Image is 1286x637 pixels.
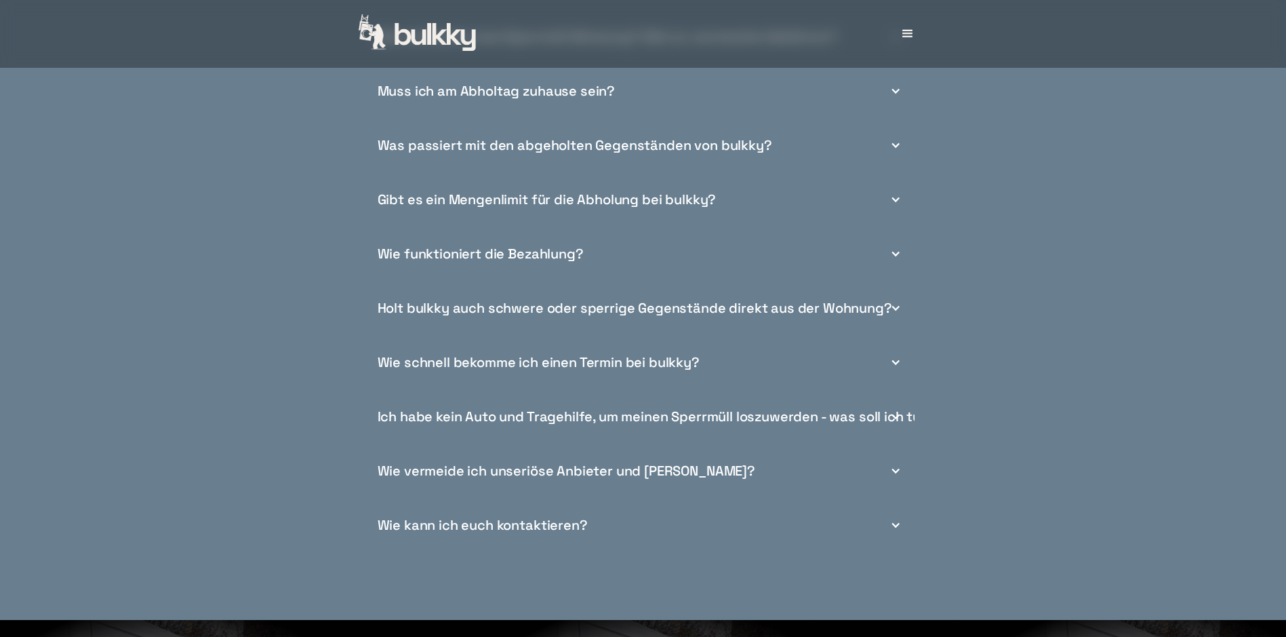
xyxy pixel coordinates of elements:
[372,389,915,444] div: Ich habe kein Auto und Tragehilfe, um meinen Sperrmüll loszuwerden - was soll ich tun?
[378,518,588,533] div: Wie kann ich euch kontaktieren?
[378,138,772,153] div: Was passiert mit den abgeholten Gegenständen von bulkky?
[359,14,478,54] a: home
[372,281,915,335] div: Holt bulkky auch schwere oder sperrige Gegenstände direkt aus der Wohnung?
[378,355,700,370] div: Wie schnell bekomme ich einen Termin bei bulkky?
[372,118,915,172] div: Was passiert mit den abgeholten Gegenständen von bulkky?
[378,193,717,207] div: Gibt es ein Mengenlimit für die Abholung bei bulkky?
[372,498,915,552] div: Wie kann ich euch kontaktieren?
[378,84,616,98] div: Muss ich am Abholtag zuhause sein?
[378,301,892,315] div: Holt bulkky auch schwere oder sperrige Gegenstände direkt aus der Wohnung?
[372,227,915,281] div: Wie funktioniert die Bezahlung?
[372,444,915,498] div: Wie vermeide ich unseriöse Anbieter und [PERSON_NAME]?
[372,335,915,389] div: Wie schnell bekomme ich einen Termin bei bulkky?
[887,14,928,54] div: menu
[372,172,915,227] div: Gibt es ein Mengenlimit für die Abholung bei bulkky?
[378,410,937,424] div: Ich habe kein Auto und Tragehilfe, um meinen Sperrmüll loszuwerden - was soll ich tun?
[378,247,584,261] div: Wie funktioniert die Bezahlung?
[378,464,755,478] div: Wie vermeide ich unseriöse Anbieter und [PERSON_NAME]?
[372,64,915,118] div: Muss ich am Abholtag zuhause sein?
